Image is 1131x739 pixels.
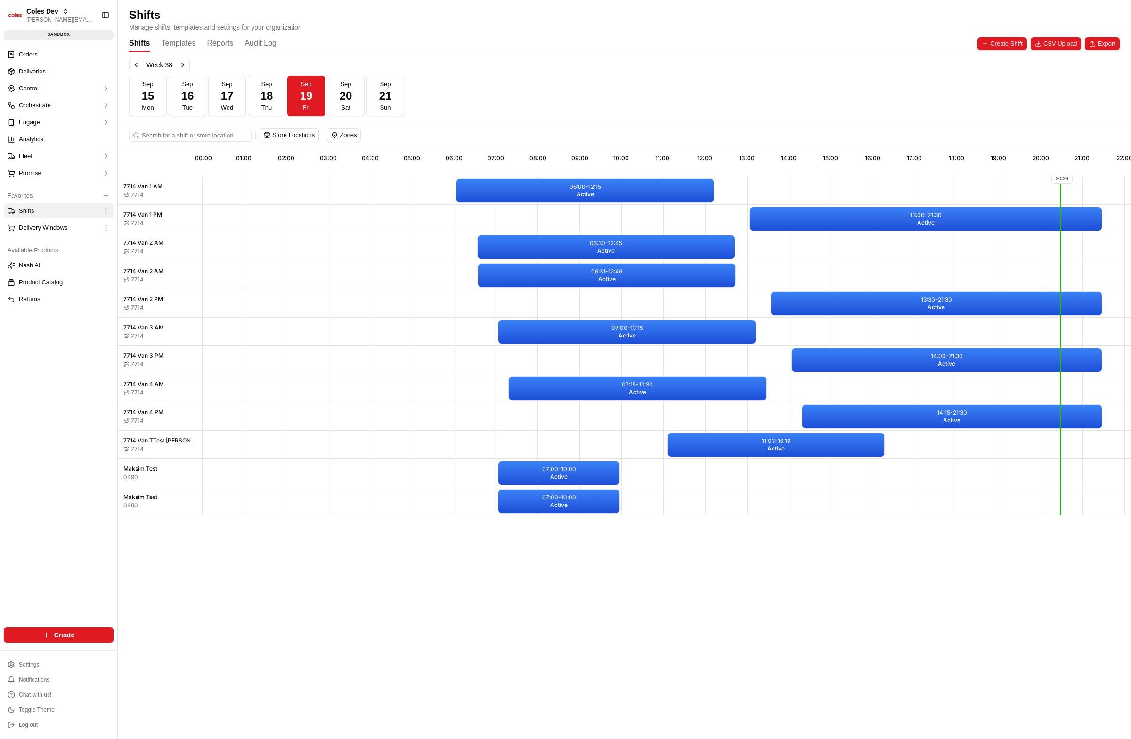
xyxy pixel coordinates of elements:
button: Returns [4,292,114,307]
input: Search for a shift or store location [129,129,252,142]
span: 7714 Van 4 AM [123,380,164,388]
span: Active [917,219,935,226]
span: 7714 [131,417,144,425]
span: 00:00 [195,154,212,162]
span: 7714 Van 4 PM [123,409,163,416]
span: 01:00 [236,154,252,162]
span: 07:00 [488,154,504,162]
span: 7714 Van 1 AM [123,183,163,190]
span: API Documentation [89,210,151,220]
a: Shifts [8,207,98,215]
div: 💻 [80,211,87,219]
span: Mon [142,104,154,112]
span: [PERSON_NAME] [29,146,76,153]
span: Active [577,191,594,198]
button: 7714 [123,191,144,199]
button: Coles DevColes Dev[PERSON_NAME][EMAIL_ADDRESS][DOMAIN_NAME] [4,4,98,26]
span: 7714 [131,304,144,312]
button: 0490 [123,502,138,509]
span: Engage [19,118,40,127]
span: 7714 [131,191,144,199]
span: Knowledge Base [19,210,72,220]
a: Deliveries [4,64,114,79]
span: 7714 Van 1 PM [123,211,162,218]
p: Manage shifts, templates and settings for your organization [129,23,302,32]
span: Pylon [94,233,114,241]
button: 7714 [123,445,144,453]
span: Sep [340,80,351,88]
span: 16:00 [865,154,880,162]
button: Next week [176,58,189,72]
span: 7714 [131,389,144,396]
button: Sep19Fri [287,76,325,116]
p: 07:00 - 10:00 [542,494,576,501]
div: Week 38 [146,60,172,70]
span: Notifications [19,676,49,683]
button: Start new chat [160,93,171,104]
p: 06:00 - 12:15 [570,183,601,191]
span: Sep [142,80,153,88]
span: Active [550,501,568,509]
a: Returns [8,295,110,304]
button: 0490 [123,474,138,481]
button: 7714 [123,276,144,283]
span: Promise [19,169,41,177]
div: We're available if you need us! [42,99,130,107]
span: Orchestrate [19,101,51,110]
span: Active [629,388,646,396]
div: sandbox [4,30,114,40]
button: Templates [161,36,195,52]
span: 09:00 [571,154,588,162]
p: 06:31 - 12:46 [591,268,622,275]
div: 📗 [9,211,17,219]
button: Nash AI [4,258,114,273]
span: 10:00 [613,154,629,162]
p: 07:15 - 13:30 [622,381,653,388]
span: Control [19,84,39,93]
span: 19 [300,88,313,104]
p: 07:00 - 10:00 [542,466,576,473]
h1: Shifts [129,8,302,23]
img: 1736555255976-a54dd68f-1ca7-489b-9aae-adbdc363a1c4 [9,90,26,107]
button: 7714 [123,332,144,340]
span: Delivery Windows [19,224,67,232]
a: 💻API Documentation [76,207,155,224]
span: Active [938,360,955,368]
button: 7714 [123,304,144,312]
button: Sep17Wed [208,76,246,116]
a: 📗Knowledge Base [6,207,76,224]
span: 7714 [131,276,144,283]
span: 08:00 [529,154,546,162]
button: Engage [4,115,114,130]
button: Log out [4,718,114,731]
img: Liam S. [9,137,24,152]
span: Active [598,275,616,283]
span: 16 [181,88,194,104]
p: 14:15 - 21:30 [937,409,967,417]
span: Sep [301,80,311,88]
span: 7714 [131,445,144,453]
span: Log out [19,721,38,729]
span: Returns [19,295,41,304]
span: Active [928,304,945,311]
div: Available Products [4,243,114,258]
button: Zones [327,129,360,142]
button: [PERSON_NAME][EMAIL_ADDRESS][DOMAIN_NAME] [26,16,94,24]
span: [DATE] [36,171,56,179]
span: 21:00 [1074,154,1090,162]
p: 06:30 - 12:45 [590,240,622,247]
span: 7714 Van 2 PM [123,296,163,303]
span: 02:00 [278,154,294,162]
a: Orders [4,47,114,62]
span: 18:00 [949,154,964,162]
span: Wed [221,104,234,112]
span: 17:00 [907,154,922,162]
span: Sep [380,80,391,88]
span: 05:00 [404,154,420,162]
span: [DATE] [83,146,103,153]
div: Past conversations [9,122,63,130]
span: Create [54,630,75,640]
span: 15 [142,88,155,104]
